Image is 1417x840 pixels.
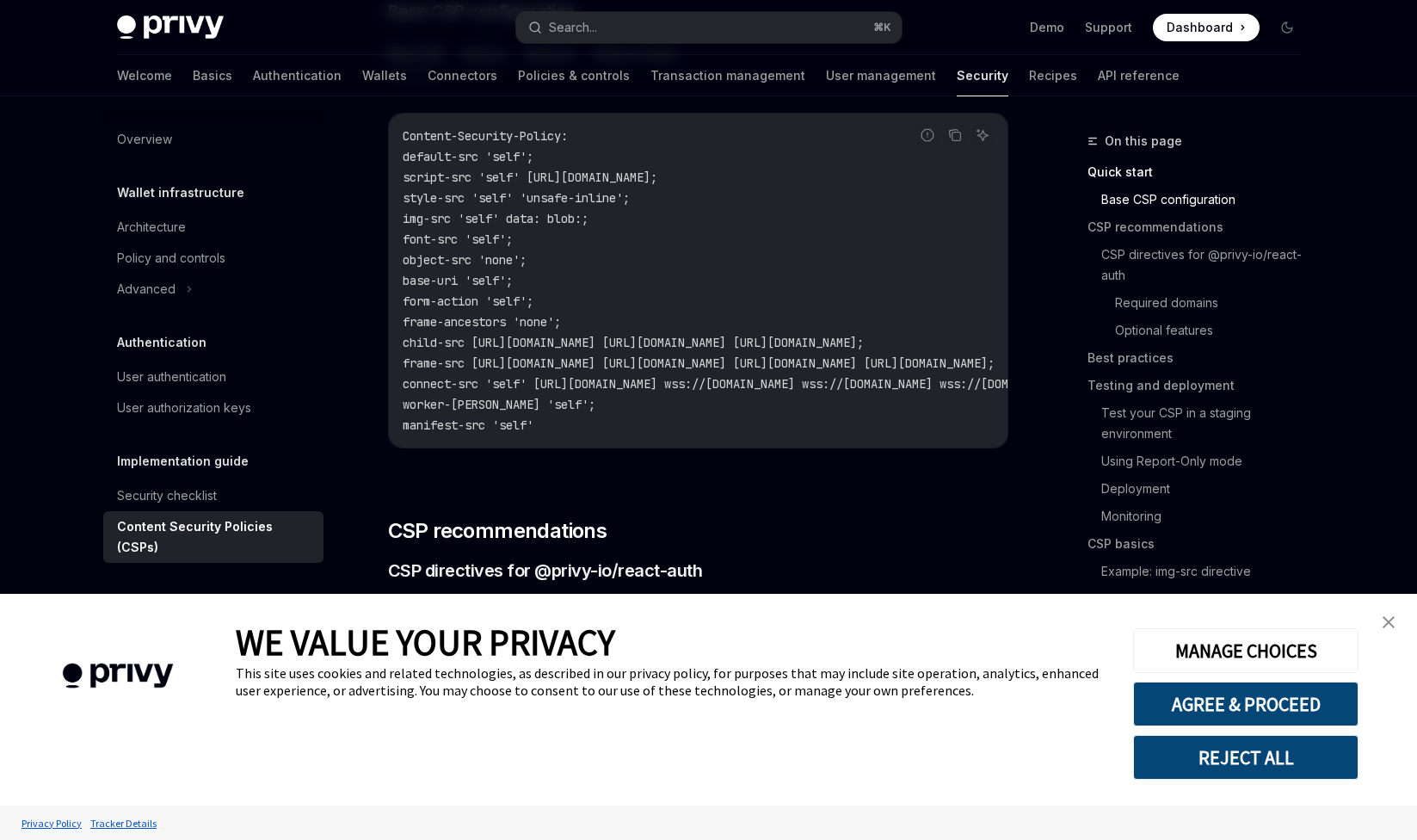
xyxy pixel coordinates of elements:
[1098,55,1180,96] a: API reference
[117,451,249,472] h5: Implementation guide
[253,55,342,96] a: Authentication
[117,367,226,387] div: User authentication
[1087,372,1315,399] a: Testing and deployment
[403,293,533,309] span: form-action 'self';
[117,55,172,96] a: Welcome
[650,55,805,96] a: Transaction management
[117,485,217,506] div: Security checklist
[388,517,607,545] span: CSP recommendations
[117,279,176,300] div: Advanced
[1029,55,1077,96] a: Recipes
[403,376,1373,392] span: connect-src 'self' [URL][DOMAIN_NAME] wss://[DOMAIN_NAME] wss://[DOMAIN_NAME] wss://[DOMAIN_NAME]...
[826,55,936,96] a: User management
[236,620,615,664] span: WE VALUE YOUR PRIVACY
[103,480,323,511] a: Security checklist
[1105,131,1182,151] span: On this page
[117,516,313,558] div: Content Security Policies (CSPs)
[403,128,568,144] span: Content-Security-Policy:
[1030,19,1064,36] a: Demo
[403,149,533,164] span: default-src 'self';
[403,355,995,371] span: frame-src [URL][DOMAIN_NAME] [URL][DOMAIN_NAME] [URL][DOMAIN_NAME] [URL][DOMAIN_NAME];
[1383,616,1395,628] img: close banner
[1101,503,1315,530] a: Monitoring
[117,217,186,238] div: Architecture
[193,55,232,96] a: Basics
[1101,241,1315,289] a: CSP directives for @privy-io/react-auth
[1115,289,1315,317] a: Required domains
[516,12,902,43] button: Search...⌘K
[1101,585,1315,613] a: Important directives
[117,182,244,203] h5: Wallet infrastructure
[403,252,527,268] span: object-src 'none';
[1133,628,1358,673] button: MANAGE CHOICES
[403,397,595,412] span: worker-[PERSON_NAME] 'self';
[403,232,513,247] span: font-src 'self';
[1371,605,1406,639] a: close banner
[388,559,703,583] span: CSP directives for @privy-io/react-auth
[1133,735,1358,780] button: REJECT ALL
[1167,19,1233,36] span: Dashboard
[403,170,657,185] span: script-src 'self' [URL][DOMAIN_NAME];
[103,124,323,155] a: Overview
[1115,317,1315,344] a: Optional features
[1087,530,1315,558] a: CSP basics
[103,392,323,423] a: User authorization keys
[1085,19,1132,36] a: Support
[403,273,513,288] span: base-uri 'self';
[17,808,86,838] a: Privacy Policy
[403,335,864,350] span: child-src [URL][DOMAIN_NAME] [URL][DOMAIN_NAME] [URL][DOMAIN_NAME];
[403,190,630,206] span: style-src 'self' 'unsafe-inline';
[236,664,1107,699] div: This site uses cookies and related technologies, as described in our privacy policy, for purposes...
[1101,448,1315,475] a: Using Report-Only mode
[103,511,323,563] a: Content Security Policies (CSPs)
[944,124,966,146] button: Copy the contents from the code block
[362,55,407,96] a: Wallets
[103,361,323,392] a: User authentication
[117,398,251,418] div: User authorization keys
[117,332,206,353] h5: Authentication
[428,55,497,96] a: Connectors
[103,590,323,621] a: Security FAQs
[916,124,939,146] button: Report incorrect code
[1273,14,1301,41] button: Toggle dark mode
[1101,399,1315,448] a: Test your CSP in a staging environment
[1153,14,1260,41] a: Dashboard
[873,21,891,34] span: ⌘ K
[549,17,597,38] div: Search...
[957,55,1008,96] a: Security
[1101,186,1315,213] a: Base CSP configuration
[103,243,323,274] a: Policy and controls
[1087,213,1315,241] a: CSP recommendations
[117,129,172,150] div: Overview
[971,124,994,146] button: Ask AI
[117,15,224,40] img: dark logo
[86,808,161,838] a: Tracker Details
[26,639,210,713] img: company logo
[1133,682,1358,726] button: AGREE & PROCEED
[403,417,533,433] span: manifest-src 'self'
[1101,475,1315,503] a: Deployment
[1087,344,1315,372] a: Best practices
[103,212,323,243] a: Architecture
[1101,558,1315,585] a: Example: img-src directive
[1087,158,1315,186] a: Quick start
[403,314,561,330] span: frame-ancestors 'none';
[388,593,1008,641] span: As part of enforcing a CSP, you will need to allow certain trusted resources that your site needs...
[117,248,225,269] div: Policy and controls
[403,211,588,226] span: img-src 'self' data: blob:;
[518,55,630,96] a: Policies & controls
